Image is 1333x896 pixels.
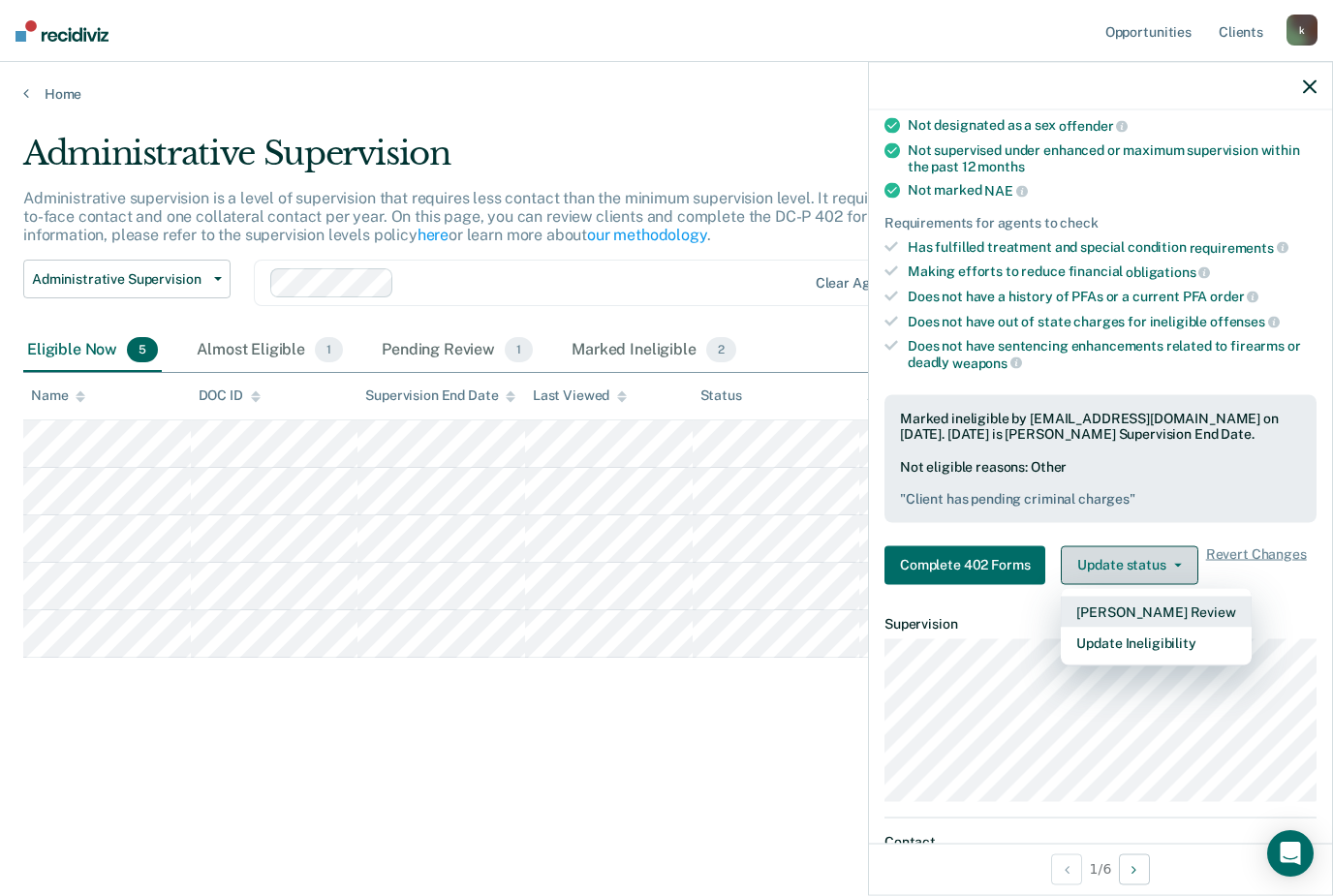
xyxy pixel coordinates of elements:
[900,410,1301,443] div: Marked ineligible by [EMAIL_ADDRESS][DOMAIN_NAME] on [DATE]. [DATE] is [PERSON_NAME] Supervision ...
[1210,314,1280,329] span: offenses
[1190,239,1288,255] span: requirements
[1061,545,1197,584] button: Update status
[193,329,347,372] div: Almost Eligible
[816,275,898,292] div: Clear agents
[908,338,1317,371] div: Does not have sentencing enhancements related to firearms or deadly
[900,490,1301,507] pre: " Client has pending criminal charges "
[984,183,1027,199] span: NAE
[23,189,1017,244] p: Administrative supervision is a level of supervision that requires less contact than the minimum ...
[23,329,162,372] div: Eligible Now
[1119,853,1150,884] button: Next Opportunity
[908,263,1317,281] div: Making efforts to reduce financial
[15,20,108,42] img: Recidiviz
[1059,118,1129,134] span: offender
[884,615,1317,632] dt: Supervision
[908,141,1317,174] div: Not supervised under enhanced or maximum supervision within the past 12
[706,337,736,362] span: 2
[908,313,1317,330] div: Does not have out of state charges for ineligible
[199,387,261,404] div: DOC ID
[908,238,1317,256] div: Has fulfilled treatment and special condition
[900,459,1301,508] div: Not eligible reasons: Other
[952,355,1022,370] span: weapons
[23,134,1023,189] div: Administrative Supervision
[908,117,1317,135] div: Not designated as a sex
[884,834,1317,850] dt: Contact
[31,387,85,404] div: Name
[587,226,707,244] a: our methodology
[700,387,742,404] div: Status
[378,329,537,372] div: Pending Review
[533,387,627,404] div: Last Viewed
[1126,264,1210,280] span: obligations
[418,226,449,244] a: here
[1061,627,1251,658] button: Update Ineligibility
[505,337,533,362] span: 1
[1051,853,1082,884] button: Previous Opportunity
[32,271,206,288] span: Administrative Supervision
[315,337,343,362] span: 1
[23,85,1310,103] a: Home
[1061,596,1251,627] button: [PERSON_NAME] Review
[869,843,1332,894] div: 1 / 6
[908,182,1317,200] div: Not marked
[1267,830,1314,877] div: Open Intercom Messenger
[908,289,1317,306] div: Does not have a history of PFAs or a current PFA order
[365,387,515,404] div: Supervision End Date
[1206,545,1307,584] span: Revert Changes
[568,329,740,372] div: Marked Ineligible
[884,545,1045,584] button: Complete 402 Forms
[127,337,158,362] span: 5
[884,215,1317,232] div: Requirements for agents to check
[1286,15,1317,46] div: k
[884,545,1053,584] a: Navigate to form link
[977,158,1024,173] span: months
